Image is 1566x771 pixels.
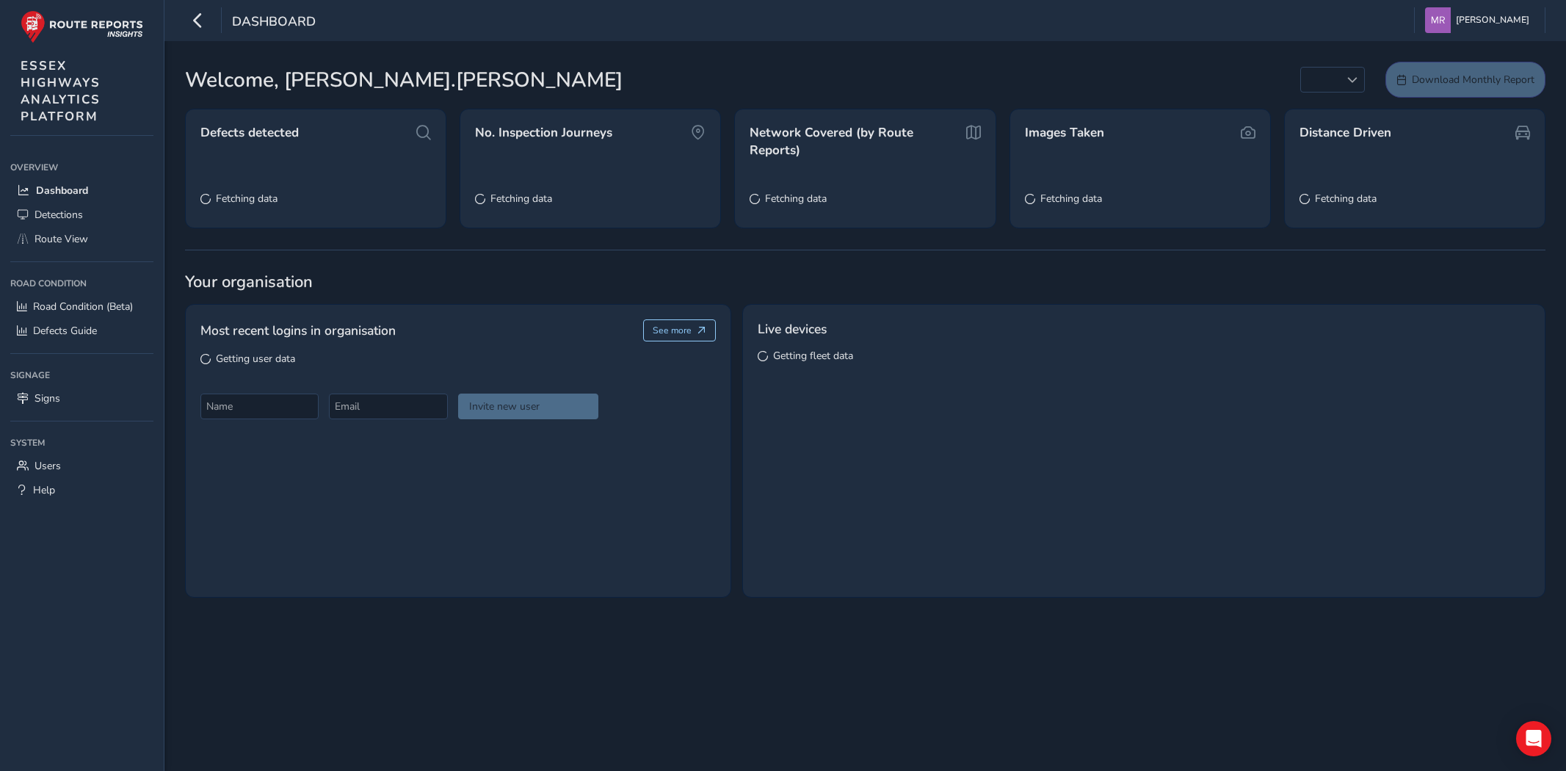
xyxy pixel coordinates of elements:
span: Dashboard [232,12,316,33]
div: Road Condition [10,272,153,294]
input: Name [200,394,319,419]
span: Fetching data [490,192,552,206]
span: No. Inspection Journeys [475,124,612,142]
span: Defects detected [200,124,299,142]
img: rr logo [21,10,143,43]
span: Defects Guide [33,324,97,338]
span: Network Covered (by Route Reports) [750,124,957,159]
span: Most recent logins in organisation [200,321,396,340]
a: Detections [10,203,153,227]
span: Fetching data [1315,192,1377,206]
a: Defects Guide [10,319,153,343]
a: Road Condition (Beta) [10,294,153,319]
span: Detections [35,208,83,222]
div: System [10,432,153,454]
button: [PERSON_NAME] [1425,7,1534,33]
a: Dashboard [10,178,153,203]
span: Live devices [758,319,827,339]
span: Road Condition (Beta) [33,300,133,314]
span: Signs [35,391,60,405]
span: Fetching data [1040,192,1102,206]
input: Email [329,394,447,419]
span: ESSEX HIGHWAYS ANALYTICS PLATFORM [21,57,101,125]
div: Signage [10,364,153,386]
span: Route View [35,232,88,246]
span: Images Taken [1025,124,1104,142]
span: [PERSON_NAME] [1456,7,1529,33]
a: Help [10,478,153,502]
a: Route View [10,227,153,251]
a: Users [10,454,153,478]
div: Overview [10,156,153,178]
button: See more [643,319,716,341]
span: Fetching data [216,192,278,206]
div: Open Intercom Messenger [1516,721,1551,756]
span: Help [33,483,55,497]
a: Signs [10,386,153,410]
span: See more [653,325,692,336]
span: Users [35,459,61,473]
span: Fetching data [765,192,827,206]
span: Distance Driven [1299,124,1391,142]
img: diamond-layout [1425,7,1451,33]
span: Your organisation [185,271,1545,293]
span: Getting fleet data [773,349,853,363]
span: Welcome, [PERSON_NAME].[PERSON_NAME] [185,65,623,95]
span: Getting user data [216,352,295,366]
span: Dashboard [36,184,88,198]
